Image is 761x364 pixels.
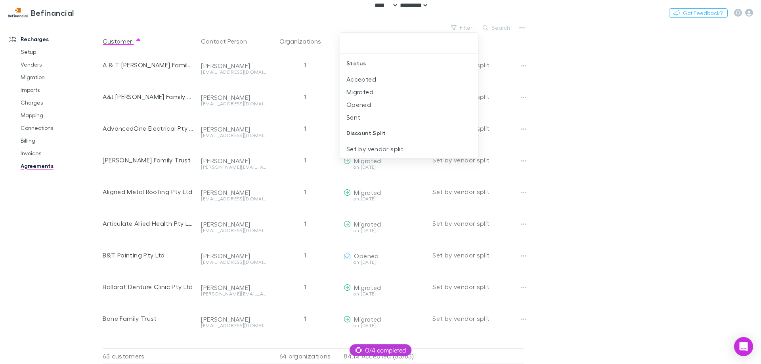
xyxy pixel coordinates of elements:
[340,111,478,124] li: Sent
[340,124,478,143] div: Discount Split
[340,86,478,98] li: Migrated
[340,73,478,86] li: Accepted
[734,337,753,356] div: Open Intercom Messenger
[340,143,478,155] li: Set by vendor split
[340,54,478,73] div: Status
[340,98,478,111] li: Opened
